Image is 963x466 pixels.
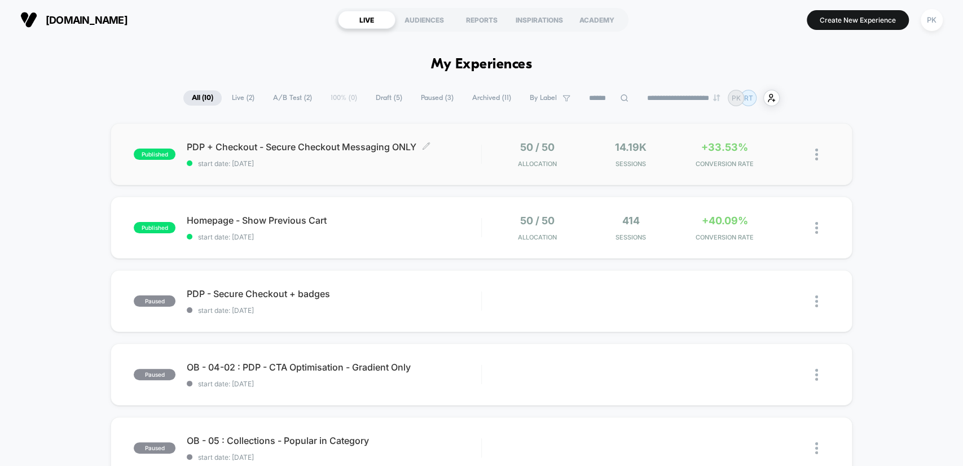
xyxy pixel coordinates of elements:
[187,233,481,241] span: start date: [DATE]
[134,442,175,454] span: paused
[134,222,175,233] span: published
[921,9,943,31] div: PK
[187,453,481,461] span: start date: [DATE]
[338,11,395,29] div: LIVE
[518,160,557,168] span: Allocation
[530,94,557,102] span: By Label
[187,159,481,168] span: start date: [DATE]
[511,11,568,29] div: INSPIRATIONS
[815,222,818,234] img: close
[367,90,411,106] span: Draft ( 5 )
[187,380,481,388] span: start date: [DATE]
[431,56,532,73] h1: My Experiences
[701,141,748,153] span: +33.53%
[223,90,263,106] span: Live ( 2 )
[732,94,741,102] p: PK
[622,215,640,227] span: 414
[187,288,481,299] span: PDP - Secure Checkout + badges
[46,14,127,26] span: [DOMAIN_NAME]
[518,233,557,241] span: Allocation
[520,141,555,153] span: 50 / 50
[187,141,481,153] span: PDP + Checkout - Secure Checkout Messaging ONLY
[464,90,520,106] span: Archived ( 11 )
[187,435,481,446] span: OB - 05 : Collections - Popular in Category
[134,369,175,380] span: paused
[520,215,555,227] span: 50 / 50
[917,8,946,32] button: PK
[815,149,818,160] img: close
[587,160,675,168] span: Sessions
[134,295,175,307] span: paused
[815,442,818,454] img: close
[680,160,768,168] span: CONVERSION RATE
[20,11,37,28] img: Visually logo
[17,11,131,29] button: [DOMAIN_NAME]
[587,233,675,241] span: Sessions
[713,94,720,101] img: end
[134,149,175,160] span: published
[412,90,462,106] span: Paused ( 3 )
[568,11,626,29] div: ACADEMY
[187,362,481,373] span: OB - 04-02 : PDP - CTA Optimisation - Gradient Only
[183,90,222,106] span: All ( 10 )
[815,295,818,307] img: close
[815,369,818,381] img: close
[807,10,909,30] button: Create New Experience
[744,94,753,102] p: RT
[680,233,768,241] span: CONVERSION RATE
[265,90,320,106] span: A/B Test ( 2 )
[187,306,481,315] span: start date: [DATE]
[701,215,747,227] span: +40.09%
[395,11,453,29] div: AUDIENCES
[453,11,511,29] div: REPORTS
[615,141,647,153] span: 14.19k
[187,215,481,226] span: Homepage - Show Previous Cart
